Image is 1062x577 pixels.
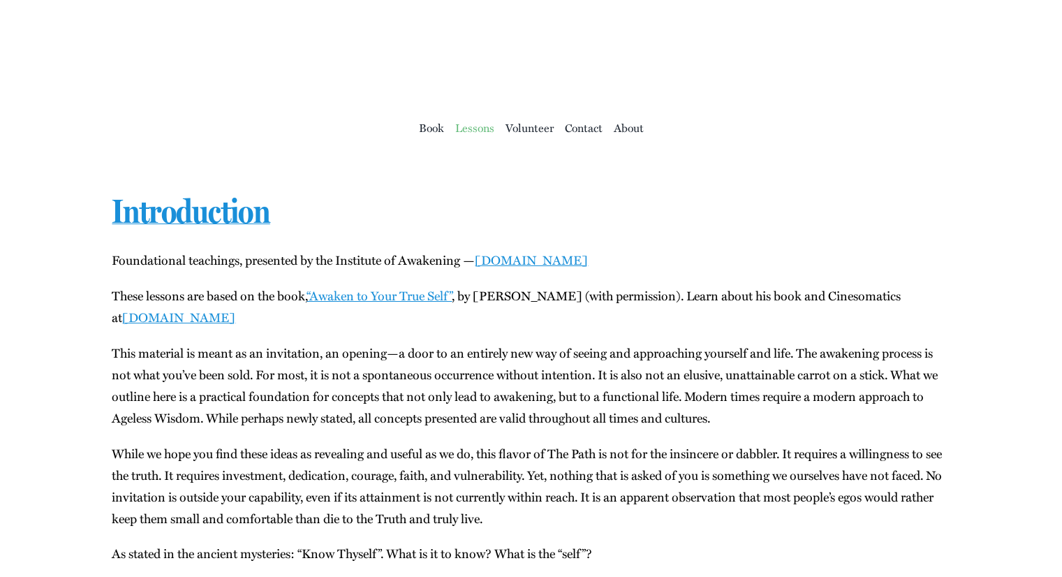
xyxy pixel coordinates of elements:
[112,249,950,271] p: Foun­da­tion­al teach­ings, pre­sent­ed by the Insti­tute of Awak­en­ing —
[565,118,603,138] a: Con­tact
[475,251,588,269] a: [DOMAIN_NAME]
[122,308,235,326] a: [DOMAIN_NAME]
[112,443,950,529] p: While we hope you find these ideas as reveal­ing and use­ful as we do, this fla­vor of The Path i...
[112,342,950,429] p: This mate­r­i­al is meant as an invi­ta­tion, an opening—a door to an entire­ly new way of see­in...
[112,191,270,231] a: Introduction
[419,118,444,138] a: Book
[455,118,494,138] a: Lessons
[444,21,619,105] img: Institute of Awakening
[307,286,452,305] a: “Awak­en to Your True Self”
[506,118,554,138] a: Vol­un­teer
[112,285,950,328] p: These lessons are based on the book, , by [PERSON_NAME] (with per­mis­sion). Learn about his book...
[112,543,950,564] p: As stat­ed in the ancient mys­ter­ies: “Know Thy­self”. What is it to know? What is the “self”?
[614,118,644,138] a: About
[444,18,619,36] a: ioa-logo
[112,105,950,149] nav: Main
